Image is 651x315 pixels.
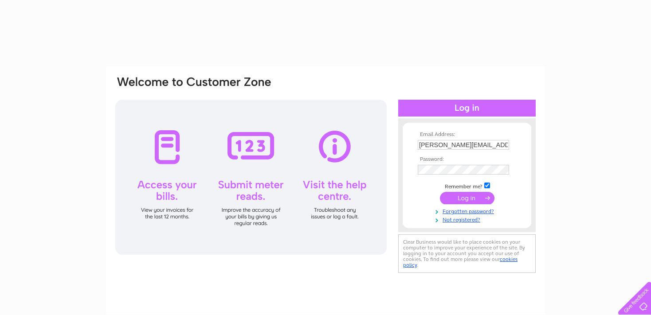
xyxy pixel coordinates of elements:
a: Not registered? [418,215,518,223]
a: cookies policy [403,256,518,268]
td: Remember me? [416,181,518,190]
div: Clear Business would like to place cookies on your computer to improve your experience of the sit... [398,234,536,273]
th: Password: [416,156,518,163]
a: Forgotten password? [418,206,518,215]
th: Email Address: [416,132,518,138]
input: Submit [440,192,494,204]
